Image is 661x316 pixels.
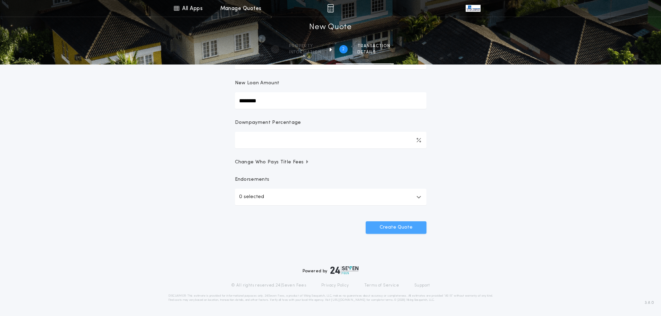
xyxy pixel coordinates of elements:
[235,159,310,166] span: Change Who Pays Title Fees
[235,119,301,126] p: Downpayment Percentage
[331,299,365,301] a: [URL][DOMAIN_NAME]
[289,43,321,49] span: Property
[235,80,280,87] p: New Loan Amount
[327,4,334,12] img: img
[289,50,321,55] span: information
[357,43,390,49] span: Transaction
[235,189,426,205] button: 0 selected
[364,283,399,288] a: Terms of Service
[414,283,430,288] a: Support
[235,132,426,148] input: Downpayment Percentage
[235,159,426,166] button: Change Who Pays Title Fees
[235,92,426,109] input: New Loan Amount
[466,5,480,12] img: vs-icon
[366,221,426,234] button: Create Quote
[309,22,351,33] h1: New Quote
[235,176,426,183] p: Endorsements
[231,283,306,288] p: © All rights reserved. 24|Seven Fees
[303,266,359,274] div: Powered by
[239,193,264,201] p: 0 selected
[168,294,493,302] p: DISCLAIMER: This estimate is provided for informational purposes only. 24|Seven Fees, a product o...
[321,283,349,288] a: Privacy Policy
[330,266,359,274] img: logo
[342,46,345,52] h2: 2
[645,300,654,306] span: 3.8.0
[357,50,390,55] span: details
